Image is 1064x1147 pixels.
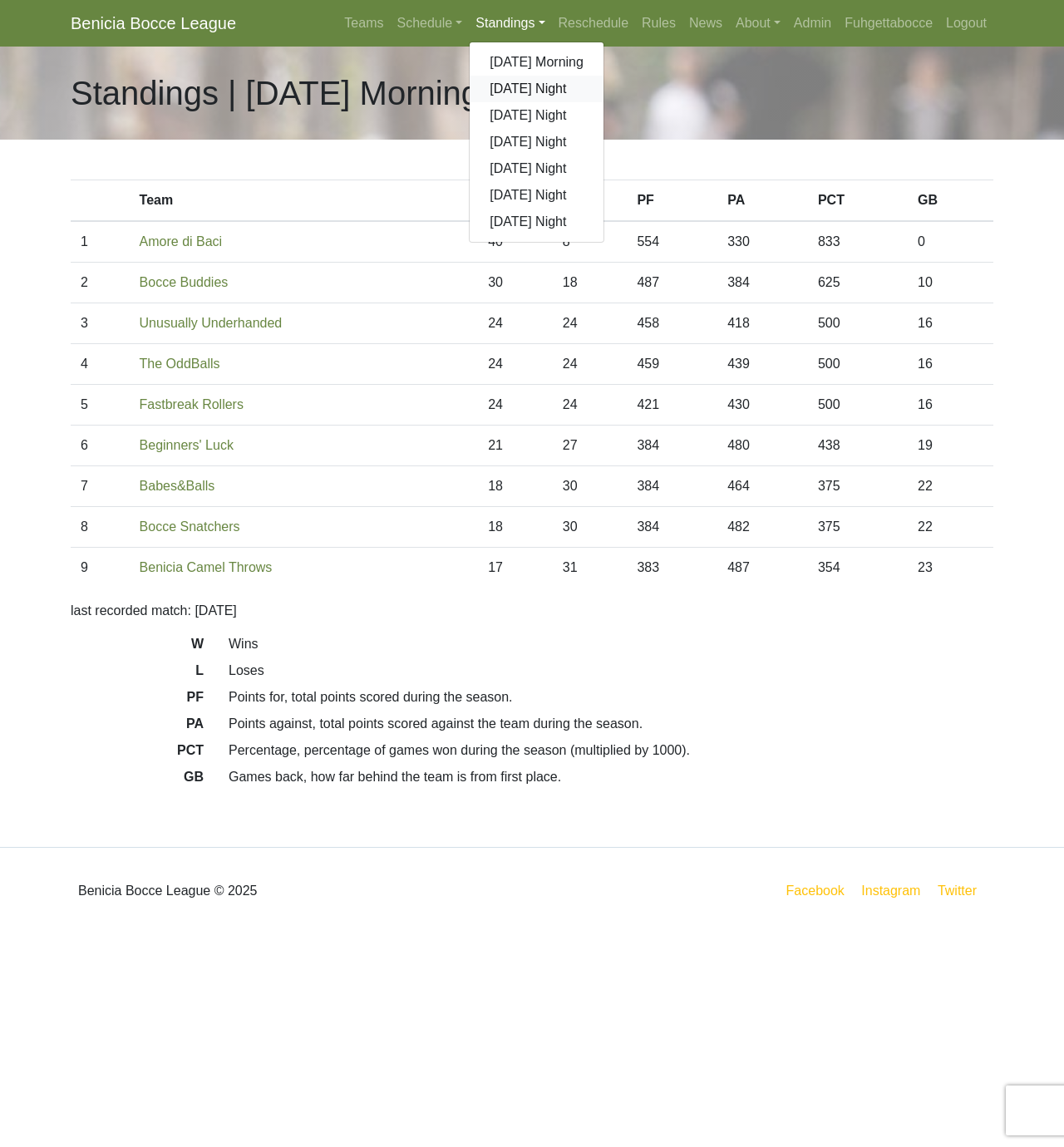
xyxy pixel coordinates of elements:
a: Babes&Balls [140,479,215,493]
td: 430 [717,385,808,426]
td: 0 [908,221,993,263]
td: 4 [71,344,130,385]
td: 21 [478,426,553,466]
dd: Loses [216,661,1006,681]
a: [DATE] Morning [470,49,603,76]
dd: Wins [216,634,1006,654]
a: Admin [787,7,838,40]
td: 418 [717,303,808,344]
td: 30 [553,507,628,548]
td: 6 [71,426,130,466]
dt: GB [58,767,216,794]
a: Unusually Underhanded [140,316,283,330]
a: Amore di Baci [140,234,223,249]
th: PF [627,180,717,222]
td: 24 [478,344,553,385]
h1: Standings | [DATE] Morning [71,73,480,113]
td: 16 [908,385,993,426]
td: 5 [71,385,130,426]
td: 487 [717,548,808,588]
a: Instagram [858,880,924,901]
td: 31 [553,548,628,588]
dd: Points for, total points scored during the season. [216,687,1006,707]
th: PA [717,180,808,222]
a: Rules [635,7,682,40]
td: 482 [717,507,808,548]
a: Benicia Bocce League [71,7,236,40]
td: 480 [717,426,808,466]
td: 22 [908,507,993,548]
td: 16 [908,344,993,385]
td: 383 [627,548,717,588]
a: Fuhgettabocce [838,7,939,40]
dt: PCT [58,741,216,767]
a: Fastbreak Rollers [140,397,244,411]
td: 24 [553,344,628,385]
a: Twitter [934,880,990,901]
td: 9 [71,548,130,588]
td: 10 [908,263,993,303]
a: Logout [939,7,993,40]
td: 375 [808,466,908,507]
td: 1 [71,221,130,263]
td: 22 [908,466,993,507]
th: GB [908,180,993,222]
td: 18 [478,507,553,548]
td: 7 [71,466,130,507]
td: 384 [627,426,717,466]
th: PCT [808,180,908,222]
p: last recorded match: [DATE] [71,601,993,621]
td: 464 [717,466,808,507]
td: 19 [908,426,993,466]
dd: Percentage, percentage of games won during the season (multiplied by 1000). [216,741,1006,761]
td: 458 [627,303,717,344]
dd: Points against, total points scored against the team during the season. [216,714,1006,734]
td: 833 [808,221,908,263]
th: Team [130,180,479,222]
a: Bocce Snatchers [140,519,240,534]
td: 24 [553,385,628,426]
td: 18 [478,466,553,507]
td: 8 [71,507,130,548]
td: 554 [627,221,717,263]
td: 487 [627,263,717,303]
td: 24 [553,303,628,344]
td: 27 [553,426,628,466]
td: 384 [717,263,808,303]
a: [DATE] Night [470,155,603,182]
td: 16 [908,303,993,344]
dt: W [58,634,216,661]
a: Standings [469,7,551,40]
a: The OddBalls [140,357,220,371]
td: 500 [808,303,908,344]
a: About [729,7,787,40]
td: 439 [717,344,808,385]
div: Standings [469,42,604,243]
a: Bocce Buddies [140,275,229,289]
a: [DATE] Night [470,182,603,209]
dt: PF [58,687,216,714]
td: 354 [808,548,908,588]
dt: PA [58,714,216,741]
td: 384 [627,466,717,507]
a: Benicia Camel Throws [140,560,273,574]
td: 330 [717,221,808,263]
td: 2 [71,263,130,303]
td: 18 [553,263,628,303]
a: [DATE] Night [470,129,603,155]
a: [DATE] Night [470,102,603,129]
a: Reschedule [552,7,636,40]
div: Benicia Bocce League © 2025 [58,861,532,921]
td: 30 [478,263,553,303]
td: 438 [808,426,908,466]
td: 17 [478,548,553,588]
td: 23 [908,548,993,588]
td: 500 [808,344,908,385]
td: 421 [627,385,717,426]
td: 500 [808,385,908,426]
td: 384 [627,507,717,548]
dd: Games back, how far behind the team is from first place. [216,767,1006,787]
a: News [682,7,729,40]
a: Schedule [390,7,469,40]
td: 24 [478,303,553,344]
